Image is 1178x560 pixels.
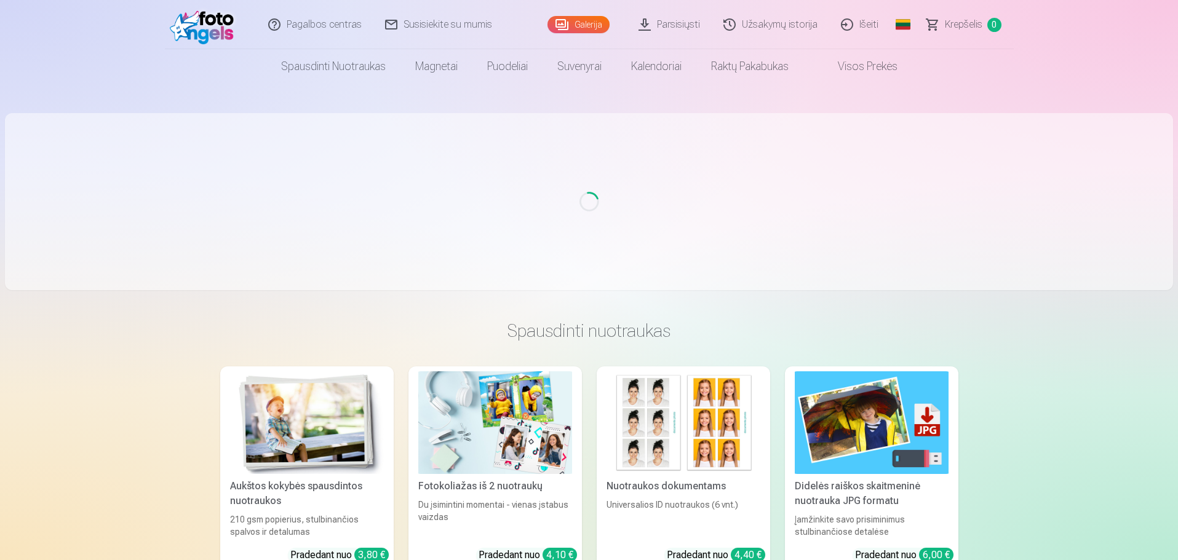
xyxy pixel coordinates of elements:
span: 0 [987,18,1001,32]
h3: Spausdinti nuotraukas [230,320,949,342]
a: Magnetai [400,49,472,84]
a: Raktų pakabukas [696,49,803,84]
div: Įamžinkite savo prisiminimus stulbinančiose detalėse [790,513,953,538]
a: Kalendoriai [616,49,696,84]
div: Aukštos kokybės spausdintos nuotraukos [225,479,389,508]
img: Fotokoliažas iš 2 nuotraukų [418,371,572,474]
span: Krepšelis [945,17,982,32]
div: Nuotraukos dokumentams [602,479,765,494]
img: /fa2 [170,5,241,44]
div: 210 gsm popierius, stulbinančios spalvos ir detalumas [225,513,389,538]
div: Universalios ID nuotraukos (6 vnt.) [602,499,765,538]
div: Didelės raiškos skaitmeninė nuotrauka JPG formatu [790,479,953,508]
img: Didelės raiškos skaitmeninė nuotrauka JPG formatu [795,371,949,474]
a: Visos prekės [803,49,912,84]
div: Fotokoliažas iš 2 nuotraukų [413,479,577,494]
a: Puodeliai [472,49,543,84]
a: Suvenyrai [543,49,616,84]
img: Aukštos kokybės spausdintos nuotraukos [230,371,384,474]
img: Nuotraukos dokumentams [607,371,760,474]
a: Spausdinti nuotraukas [266,49,400,84]
div: Du įsimintini momentai - vienas įstabus vaizdas [413,499,577,538]
a: Galerija [547,16,610,33]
